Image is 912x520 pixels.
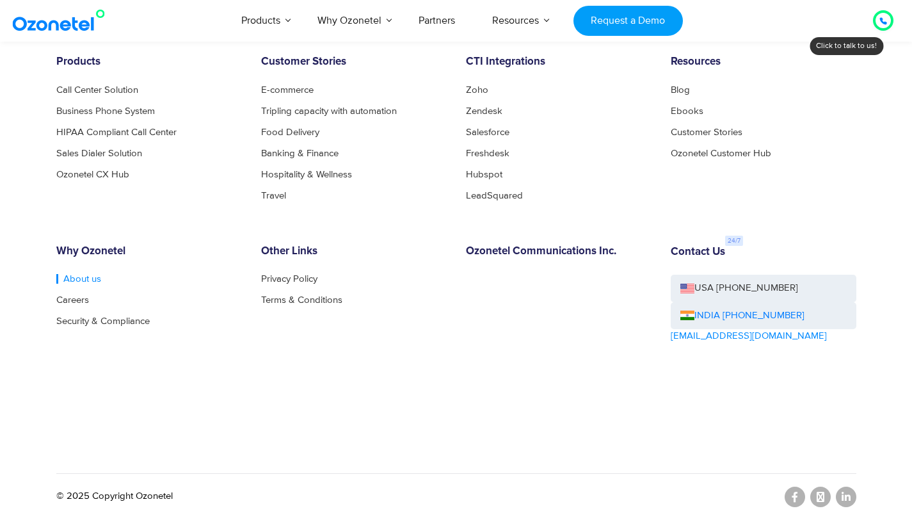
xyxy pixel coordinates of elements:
[261,127,319,137] a: Food Delivery
[56,85,138,95] a: Call Center Solution
[671,106,703,116] a: Ebooks
[573,6,683,36] a: Request a Demo
[56,316,150,326] a: Security & Compliance
[466,85,488,95] a: Zoho
[261,85,314,95] a: E-commerce
[56,170,129,179] a: Ozonetel CX Hub
[261,170,352,179] a: Hospitality & Wellness
[261,245,447,258] h6: Other Links
[261,149,339,158] a: Banking & Finance
[466,170,502,179] a: Hubspot
[56,106,155,116] a: Business Phone System
[671,127,742,137] a: Customer Stories
[466,191,523,200] a: LeadSquared
[671,56,856,69] h6: Resources
[261,274,317,284] a: Privacy Policy
[261,191,286,200] a: Travel
[671,85,690,95] a: Blog
[671,275,856,302] a: USA [PHONE_NUMBER]
[56,56,242,69] h6: Products
[56,274,101,284] a: About us
[56,149,142,158] a: Sales Dialer Solution
[261,56,447,69] h6: Customer Stories
[680,284,694,293] img: us-flag.png
[261,295,342,305] a: Terms & Conditions
[466,127,509,137] a: Salesforce
[680,311,694,320] img: ind-flag.png
[671,329,827,344] a: [EMAIL_ADDRESS][DOMAIN_NAME]
[466,245,652,258] h6: Ozonetel Communications Inc.
[56,245,242,258] h6: Why Ozonetel
[56,295,89,305] a: Careers
[671,246,725,259] h6: Contact Us
[466,106,502,116] a: Zendesk
[680,309,804,323] a: INDIA [PHONE_NUMBER]
[466,149,509,158] a: Freshdesk
[261,106,397,116] a: Tripling capacity with automation
[671,149,771,158] a: Ozonetel Customer Hub
[56,489,173,504] p: © 2025 Copyright Ozonetel
[56,127,177,137] a: HIPAA Compliant Call Center
[466,56,652,69] h6: CTI Integrations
